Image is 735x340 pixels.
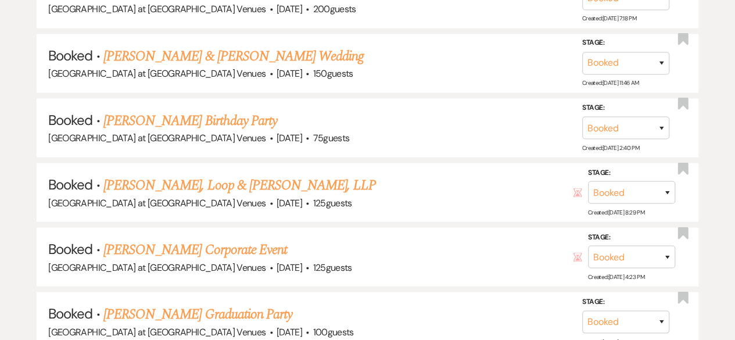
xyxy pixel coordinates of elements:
[582,80,639,87] span: Created: [DATE] 11:46 AM
[103,46,364,67] a: [PERSON_NAME] & [PERSON_NAME] Wedding
[588,231,675,244] label: Stage:
[48,46,92,65] span: Booked
[582,37,669,50] label: Stage:
[103,304,292,325] a: [PERSON_NAME] Graduation Party
[582,296,669,309] label: Stage:
[48,176,92,194] span: Booked
[277,197,302,209] span: [DATE]
[277,67,302,80] span: [DATE]
[277,3,302,15] span: [DATE]
[313,3,356,15] span: 200 guests
[588,209,644,216] span: Created: [DATE] 8:29 PM
[48,197,266,209] span: [GEOGRAPHIC_DATA] at [GEOGRAPHIC_DATA] Venues
[313,326,353,338] span: 100 guests
[582,102,669,114] label: Stage:
[313,67,353,80] span: 150 guests
[277,326,302,338] span: [DATE]
[582,144,639,152] span: Created: [DATE] 2:40 PM
[48,67,266,80] span: [GEOGRAPHIC_DATA] at [GEOGRAPHIC_DATA] Venues
[103,239,287,260] a: [PERSON_NAME] Corporate Event
[103,175,376,196] a: [PERSON_NAME], Loop & [PERSON_NAME], LLP
[48,305,92,323] span: Booked
[48,111,92,129] span: Booked
[277,262,302,274] span: [DATE]
[588,273,644,281] span: Created: [DATE] 4:23 PM
[588,167,675,180] label: Stage:
[313,197,352,209] span: 125 guests
[313,262,352,274] span: 125 guests
[48,132,266,144] span: [GEOGRAPHIC_DATA] at [GEOGRAPHIC_DATA] Venues
[313,132,349,144] span: 75 guests
[103,110,277,131] a: [PERSON_NAME] Birthday Party
[48,262,266,274] span: [GEOGRAPHIC_DATA] at [GEOGRAPHIC_DATA] Venues
[277,132,302,144] span: [DATE]
[48,326,266,338] span: [GEOGRAPHIC_DATA] at [GEOGRAPHIC_DATA] Venues
[582,15,636,23] span: Created: [DATE] 7:18 PM
[48,240,92,258] span: Booked
[48,3,266,15] span: [GEOGRAPHIC_DATA] at [GEOGRAPHIC_DATA] Venues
